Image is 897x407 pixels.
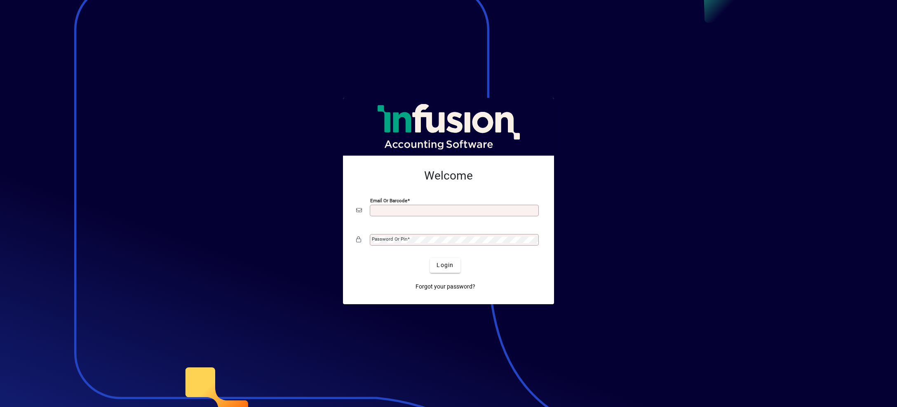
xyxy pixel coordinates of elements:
[356,169,541,183] h2: Welcome
[430,258,460,273] button: Login
[370,197,407,203] mat-label: Email or Barcode
[437,261,453,270] span: Login
[372,236,407,242] mat-label: Password or Pin
[412,279,479,294] a: Forgot your password?
[416,282,475,291] span: Forgot your password?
